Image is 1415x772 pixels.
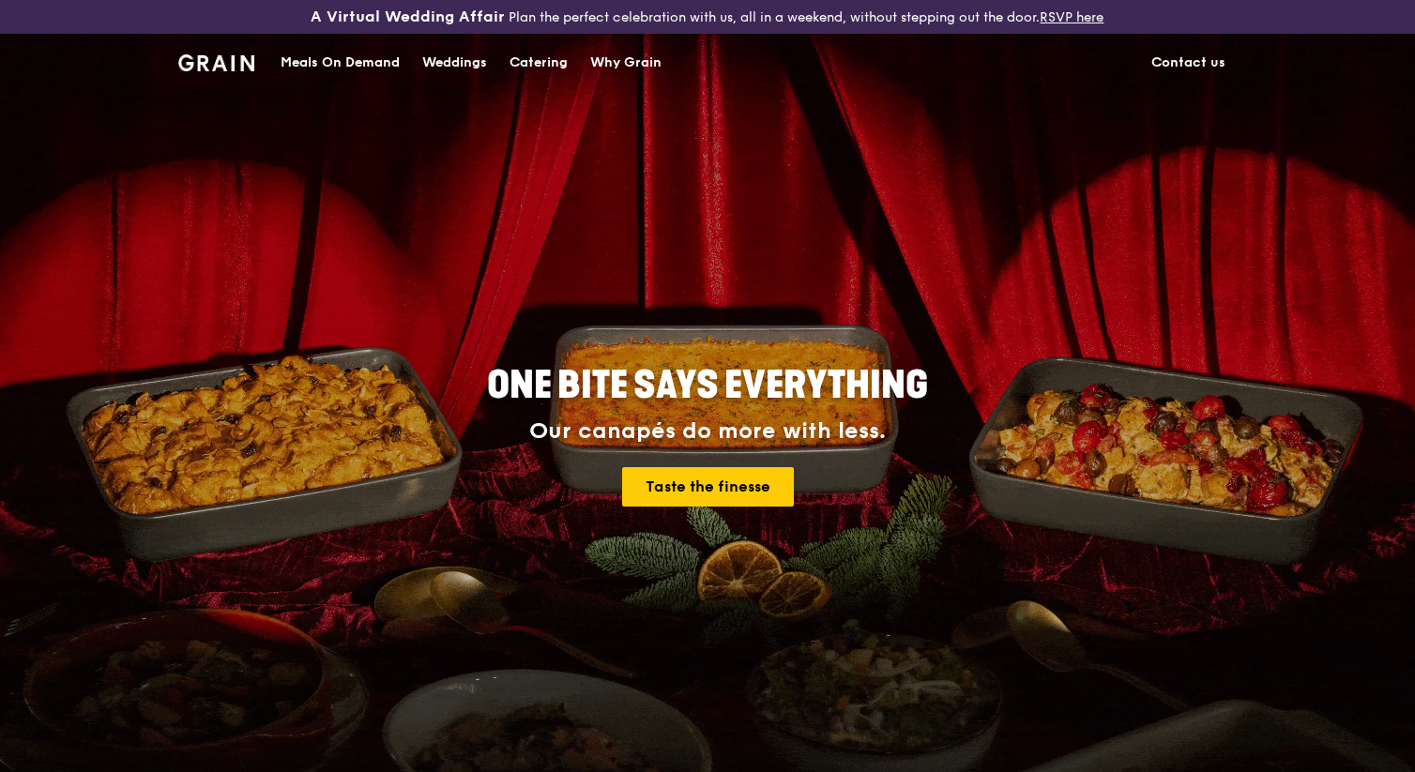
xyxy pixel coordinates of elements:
[311,8,505,26] h3: A Virtual Wedding Affair
[411,35,498,91] a: Weddings
[579,35,673,91] a: Why Grain
[498,35,579,91] a: Catering
[281,35,400,91] div: Meals On Demand
[510,35,568,91] div: Catering
[370,418,1045,445] div: Our canapés do more with less.
[178,54,254,71] img: Grain
[1140,35,1237,91] a: Contact us
[236,8,1179,26] div: Plan the perfect celebration with us, all in a weekend, without stepping out the door.
[422,35,487,91] div: Weddings
[622,467,794,507] a: Taste the finesse
[487,363,928,408] span: ONE BITE SAYS EVERYTHING
[1040,9,1103,25] a: RSVP here
[590,35,662,91] div: Why Grain
[178,33,254,89] a: GrainGrain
